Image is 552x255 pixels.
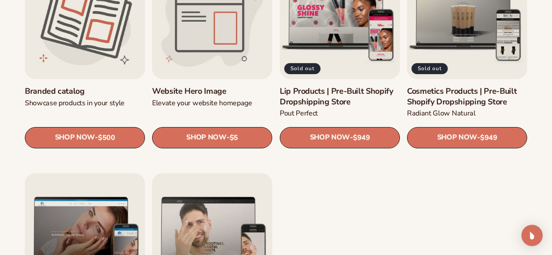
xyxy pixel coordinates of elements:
a: SHOP NOW- $500 [25,127,145,148]
a: Cosmetics Products | Pre-Built Shopify Dropshipping Store [407,86,527,107]
a: SHOP NOW- $949 [407,127,527,148]
span: SHOP NOW [55,133,95,142]
span: SHOP NOW [309,133,349,142]
span: $949 [480,134,497,142]
span: $949 [352,134,370,142]
a: SHOP NOW- $5 [152,127,272,148]
a: SHOP NOW- $949 [280,127,400,148]
span: $5 [230,134,238,142]
a: Lip Products | Pre-Built Shopify Dropshipping Store [280,86,400,107]
span: SHOP NOW [437,133,477,142]
span: SHOP NOW [187,133,227,142]
a: Website Hero Image [152,86,272,96]
a: Branded catalog [25,86,145,96]
span: $500 [98,134,115,142]
div: Open Intercom Messenger [521,225,543,246]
